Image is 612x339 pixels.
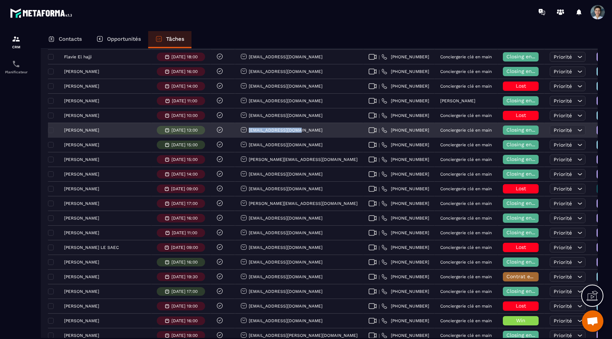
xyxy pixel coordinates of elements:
[382,318,429,324] a: [PHONE_NUMBER]
[64,142,99,147] p: [PERSON_NAME]
[440,245,492,250] p: Conciergerie clé en main
[382,83,429,89] a: [PHONE_NUMBER]
[89,31,148,48] a: Opportunités
[59,36,82,42] p: Contacts
[506,274,544,279] span: Contrat envoyé
[554,318,572,324] span: Priorité
[64,128,99,133] p: [PERSON_NAME]
[440,304,492,309] p: Conciergerie clé en main
[382,201,429,206] a: [PHONE_NUMBER]
[64,54,92,59] p: Flavie El hajji
[440,157,492,162] p: Conciergerie clé en main
[440,201,492,206] p: Conciergerie clé en main
[379,128,380,133] span: |
[440,333,492,338] p: Conciergerie clé en main
[379,84,380,89] span: |
[554,289,572,294] span: Priorité
[506,156,547,162] span: Closing en cours
[554,54,572,60] span: Priorité
[554,201,572,206] span: Priorité
[382,186,429,192] a: [PHONE_NUMBER]
[554,171,572,177] span: Priorité
[171,84,198,89] p: [DATE] 14:00
[64,260,99,265] p: [PERSON_NAME]
[506,332,547,338] span: Closing en cours
[172,98,197,103] p: [DATE] 11:00
[64,98,99,103] p: [PERSON_NAME]
[506,288,547,294] span: Closing en cours
[382,157,429,162] a: [PHONE_NUMBER]
[379,142,380,148] span: |
[379,98,380,104] span: |
[379,157,380,162] span: |
[554,303,572,309] span: Priorité
[379,318,380,324] span: |
[506,259,547,265] span: Closing en cours
[382,259,429,265] a: [PHONE_NUMBER]
[379,186,380,192] span: |
[64,157,99,162] p: [PERSON_NAME]
[516,186,526,191] span: Lost
[382,127,429,133] a: [PHONE_NUMBER]
[10,6,74,20] img: logo
[506,142,547,147] span: Closing en cours
[171,201,198,206] p: [DATE] 17:00
[382,230,429,236] a: [PHONE_NUMBER]
[382,113,429,118] a: [PHONE_NUMBER]
[171,216,198,221] p: [DATE] 16:00
[554,69,572,74] span: Priorité
[382,245,429,250] a: [PHONE_NUMBER]
[64,216,99,221] p: [PERSON_NAME]
[440,84,492,89] p: Conciergerie clé en main
[554,186,572,192] span: Priorité
[382,289,429,294] a: [PHONE_NUMBER]
[440,274,492,279] p: Conciergerie clé en main
[554,245,572,250] span: Priorité
[379,260,380,265] span: |
[171,172,198,177] p: [DATE] 14:00
[440,128,492,133] p: Conciergerie clé en main
[554,142,572,148] span: Priorité
[516,83,526,89] span: Lost
[166,36,184,42] p: Tâches
[554,98,572,104] span: Priorité
[440,186,492,191] p: Conciergerie clé en main
[582,310,603,332] div: Ouvrir le chat
[12,60,20,68] img: scheduler
[440,172,492,177] p: Conciergerie clé en main
[554,127,572,133] span: Priorité
[171,69,198,74] p: [DATE] 16:00
[379,172,380,177] span: |
[172,230,197,235] p: [DATE] 11:00
[64,245,119,250] p: [PERSON_NAME] LE SAEC
[379,69,380,74] span: |
[2,29,30,54] a: formationformationCRM
[64,333,99,338] p: [PERSON_NAME]
[171,274,198,279] p: [DATE] 19:30
[440,230,492,235] p: Conciergerie clé en main
[440,260,492,265] p: Conciergerie clé en main
[64,230,99,235] p: [PERSON_NAME]
[440,54,492,59] p: Conciergerie clé en main
[554,259,572,265] span: Priorité
[64,186,99,191] p: [PERSON_NAME]
[171,157,198,162] p: [DATE] 15:00
[171,318,198,323] p: [DATE] 16:00
[379,333,380,338] span: |
[12,35,20,43] img: formation
[379,216,380,221] span: |
[171,304,198,309] p: [DATE] 19:00
[379,113,380,118] span: |
[440,69,492,74] p: Conciergerie clé en main
[506,98,547,103] span: Closing en cours
[379,245,380,250] span: |
[2,54,30,79] a: schedulerschedulerPlanificateur
[382,98,429,104] a: [PHONE_NUMBER]
[171,113,198,118] p: [DATE] 10:00
[379,289,380,294] span: |
[382,54,429,60] a: [PHONE_NUMBER]
[554,333,572,338] span: Priorité
[516,318,525,323] span: Win
[506,127,547,133] span: Closing en cours
[64,274,99,279] p: [PERSON_NAME]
